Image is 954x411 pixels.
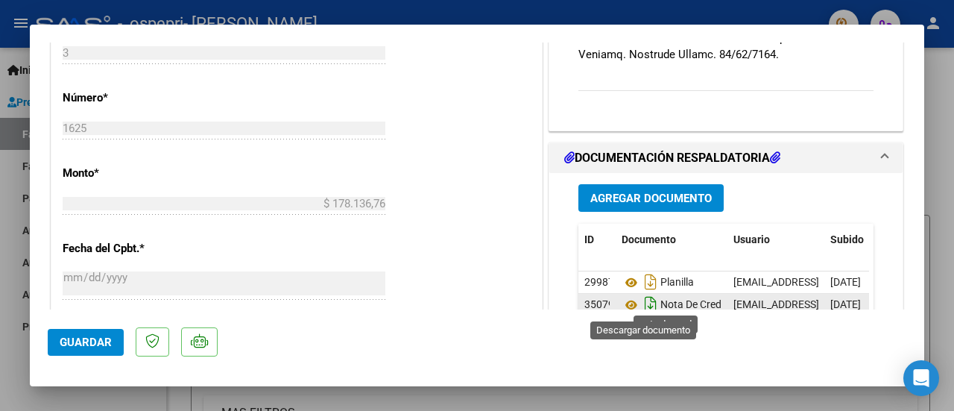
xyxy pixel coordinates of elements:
[824,224,899,256] datatable-header-cell: Subido
[60,336,112,349] span: Guardar
[63,90,203,107] p: Número
[590,192,712,205] span: Agregar Documento
[830,233,864,245] span: Subido
[622,299,721,311] span: Nota De Cred
[584,298,614,310] span: 35079
[733,233,770,245] span: Usuario
[549,143,903,173] mat-expansion-panel-header: DOCUMENTACIÓN RESPALDATORIA
[578,184,724,212] button: Agregar Documento
[63,240,203,257] p: Fecha del Cpbt.
[616,224,727,256] datatable-header-cell: Documento
[584,276,614,288] span: 29987
[830,298,861,310] span: [DATE]
[622,233,676,245] span: Documento
[830,276,861,288] span: [DATE]
[584,233,594,245] span: ID
[641,292,660,316] i: Descargar documento
[903,360,939,396] div: Open Intercom Messenger
[63,165,203,182] p: Monto
[641,270,660,294] i: Descargar documento
[622,277,694,289] span: Planilla
[727,224,824,256] datatable-header-cell: Usuario
[564,149,780,167] h1: DOCUMENTACIÓN RESPALDATORIA
[48,329,124,356] button: Guardar
[578,224,616,256] datatable-header-cell: ID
